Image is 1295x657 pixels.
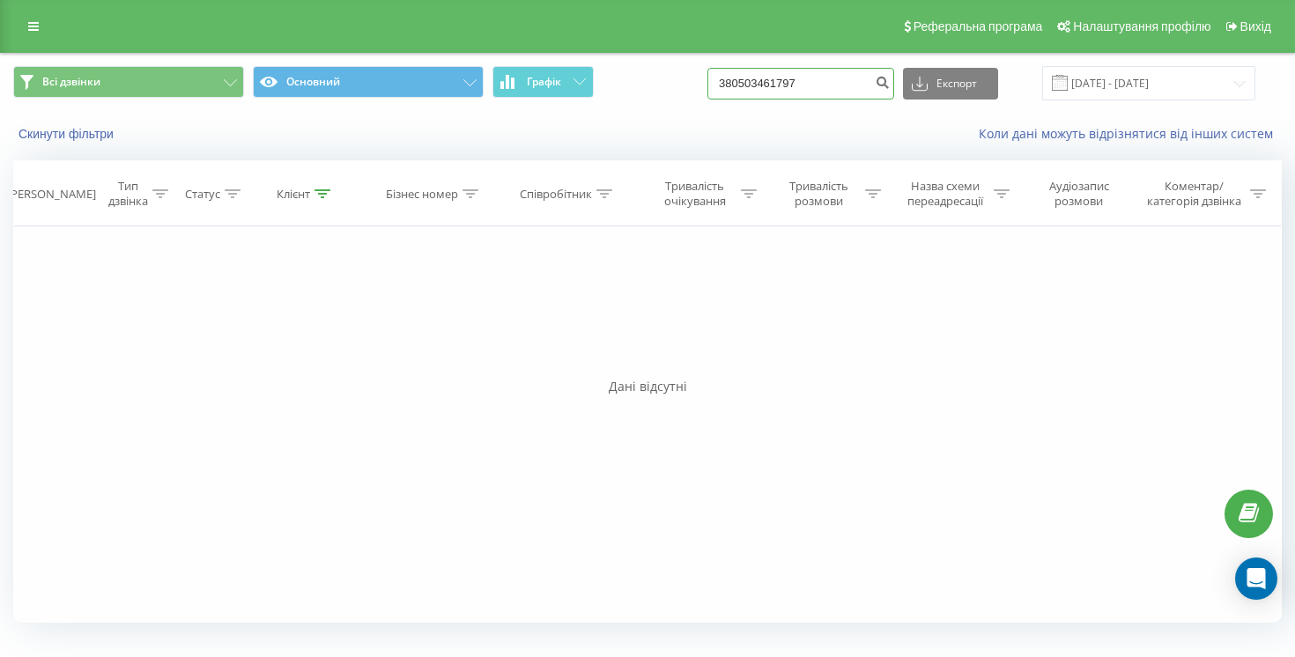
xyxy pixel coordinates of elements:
[979,125,1282,142] a: Коли дані можуть відрізнятися вiд інших систем
[1030,179,1128,209] div: Аудіозапис розмови
[914,19,1043,33] span: Реферальна програма
[903,68,998,100] button: Експорт
[108,179,148,209] div: Тип дзвінка
[527,76,561,88] span: Графік
[1235,557,1277,600] div: Open Intercom Messenger
[13,126,122,142] button: Скинути фільтри
[185,187,220,202] div: Статус
[520,187,592,202] div: Співробітник
[901,179,989,209] div: Назва схеми переадресації
[707,68,894,100] input: Пошук за номером
[7,187,96,202] div: [PERSON_NAME]
[253,66,484,98] button: Основний
[1143,179,1246,209] div: Коментар/категорія дзвінка
[1240,19,1271,33] span: Вихід
[654,179,737,209] div: Тривалість очікування
[386,187,458,202] div: Бізнес номер
[277,187,310,202] div: Клієнт
[13,378,1282,395] div: Дані відсутні
[492,66,594,98] button: Графік
[1073,19,1210,33] span: Налаштування профілю
[42,75,100,89] span: Всі дзвінки
[13,66,244,98] button: Всі дзвінки
[777,179,861,209] div: Тривалість розмови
